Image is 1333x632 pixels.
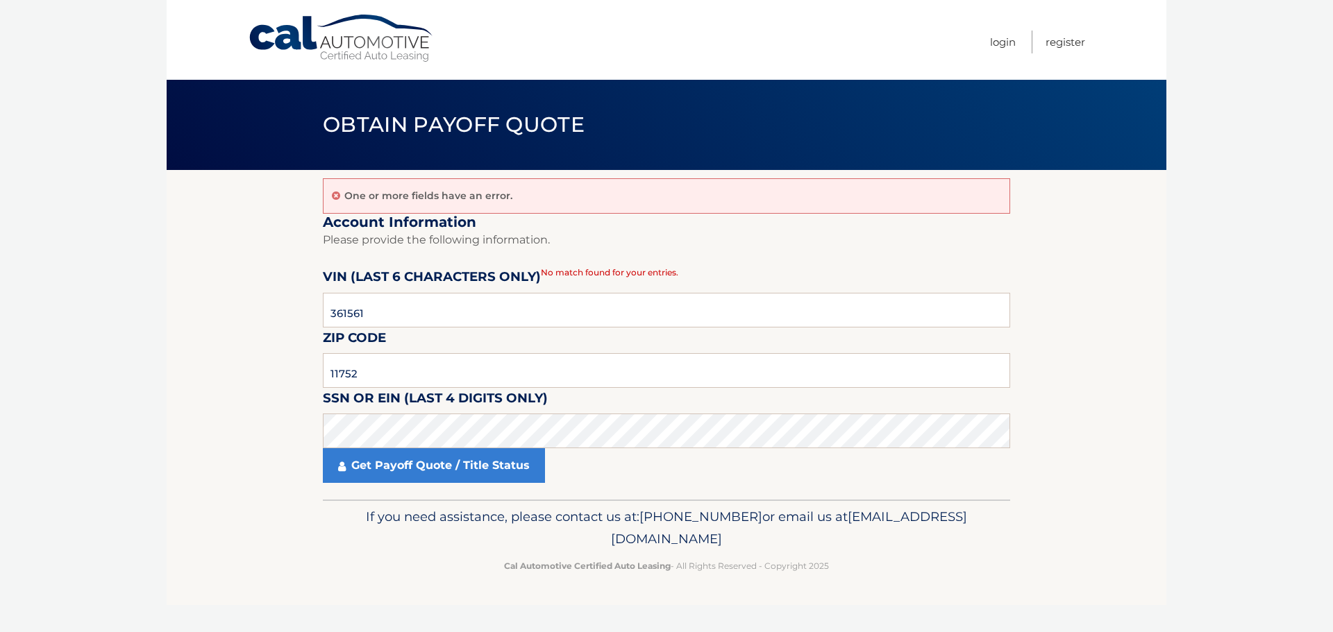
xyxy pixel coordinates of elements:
[323,214,1010,231] h2: Account Information
[541,267,678,277] span: No match found for your entries.
[323,388,548,413] label: SSN or EIN (last 4 digits only)
[344,189,512,202] p: One or more fields have an error.
[323,230,1010,250] p: Please provide the following information.
[248,14,435,63] a: Cal Automotive
[323,448,545,483] a: Get Payoff Quote / Title Status
[332,506,1001,550] p: If you need assistance, please contact us at: or email us at
[504,561,671,571] strong: Cal Automotive Certified Auto Leasing
[639,509,762,524] span: [PHONE_NUMBER]
[611,509,967,547] span: [EMAIL_ADDRESS][DOMAIN_NAME]
[323,112,585,137] span: Obtain Payoff Quote
[332,558,1001,573] p: - All Rights Reserved - Copyright 2025
[323,266,541,292] label: VIN (last 6 characters only)
[323,327,386,353] label: Zip Code
[990,31,1016,53] a: Login
[1046,31,1085,53] a: Register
